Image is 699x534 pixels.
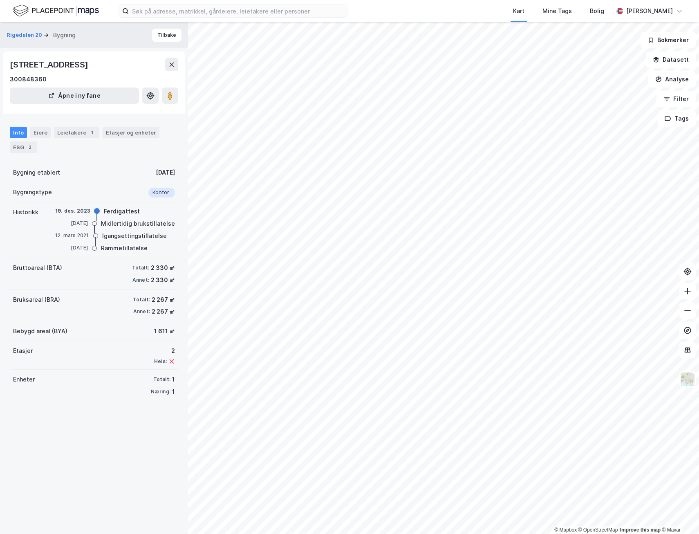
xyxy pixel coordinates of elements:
div: Bygning [53,30,76,40]
div: Kart [513,6,524,16]
div: Mine Tags [542,6,572,16]
div: Bebygd areal (BYA) [13,326,67,336]
div: Heis: [154,358,167,365]
div: 12. mars 2021 [55,232,89,239]
div: 1 611 ㎡ [154,326,175,336]
a: Improve this map [620,527,661,533]
div: Bygning etablert [13,168,60,177]
a: Mapbox [554,527,577,533]
img: logo.f888ab2527a4732fd821a326f86c7f29.svg [13,4,99,18]
div: ESG [10,141,37,153]
div: Rammetillatelse [101,243,148,253]
div: 1 [88,128,96,137]
input: Søk på adresse, matrikkel, gårdeiere, leietakere eller personer [129,5,347,17]
div: Bruttoareal (BTA) [13,263,62,273]
img: Z [680,372,695,387]
div: [DATE] [55,220,88,227]
div: Næring: [151,388,170,395]
button: Tags [658,110,696,127]
div: [DATE] [156,168,175,177]
div: [STREET_ADDRESS] [10,58,90,71]
div: Totalt: [133,296,150,303]
div: 2 [154,346,175,356]
div: Info [10,127,27,138]
button: Filter [656,91,696,107]
iframe: Chat Widget [658,495,699,534]
div: 2 267 ㎡ [152,307,175,316]
div: Ferdigattest [104,206,140,216]
div: 1 [172,375,175,384]
button: Bokmerker [641,32,696,48]
div: 2 330 ㎡ [151,263,175,273]
a: OpenStreetMap [578,527,618,533]
div: Historikk [13,207,38,217]
button: Analyse [648,71,696,88]
div: Leietakere [54,127,99,138]
div: [PERSON_NAME] [626,6,673,16]
div: [DATE] [55,244,88,251]
div: Eiere [30,127,51,138]
div: 300848360 [10,74,47,84]
div: Etasjer og enheter [106,129,156,136]
div: Bygningstype [13,187,52,197]
div: Totalt: [132,265,149,271]
div: 1 [172,387,175,397]
div: 2 [26,143,34,151]
button: Rigedalen 20 [7,31,44,39]
div: 19. des. 2023 [55,207,90,215]
div: Totalt: [153,376,170,383]
div: Annet: [132,277,149,283]
button: Tilbake [152,29,181,42]
div: 2 267 ㎡ [152,295,175,305]
div: Bruksareal (BRA) [13,295,60,305]
div: Annet: [133,308,150,315]
button: Datasett [646,52,696,68]
div: Etasjer [13,346,33,356]
div: Enheter [13,375,35,384]
button: Åpne i ny fane [10,88,139,104]
div: 2 330 ㎡ [151,275,175,285]
div: Bolig [590,6,604,16]
div: Igangsettingstillatelse [102,231,167,241]
div: Midlertidig brukstillatelse [101,219,175,229]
